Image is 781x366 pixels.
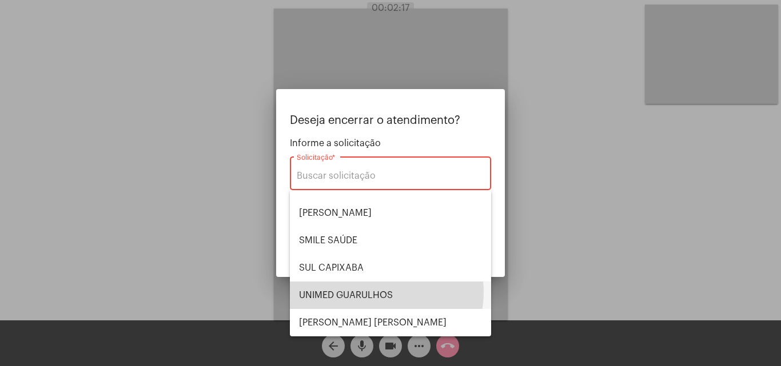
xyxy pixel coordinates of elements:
[297,171,484,181] input: Buscar solicitação
[290,138,491,148] span: Informe a solicitação
[299,227,482,254] span: SMILE SAÚDE
[299,254,482,281] span: SUL CAPIXABA
[290,114,491,127] p: Deseja encerrar o atendimento?
[299,309,482,336] span: [PERSON_NAME] [PERSON_NAME]
[299,281,482,309] span: UNIMED GUARULHOS
[299,199,482,227] span: [PERSON_NAME]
